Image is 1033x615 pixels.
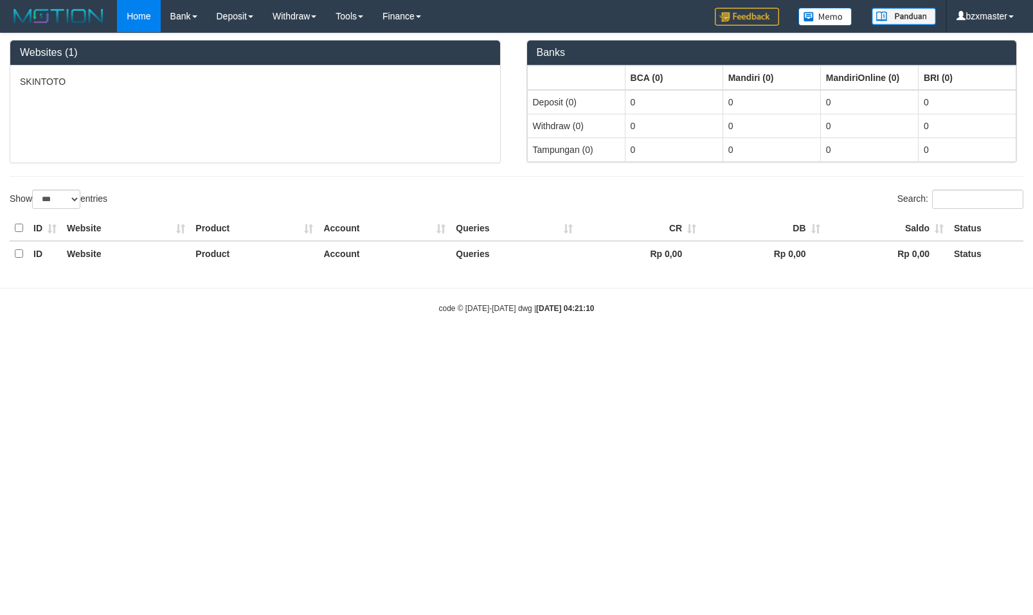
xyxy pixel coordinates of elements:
[28,241,62,266] th: ID
[20,47,490,58] h3: Websites (1)
[625,90,723,114] td: 0
[918,114,1016,138] td: 0
[451,241,577,266] th: Queries
[932,190,1023,209] input: Search:
[578,241,701,266] th: Rp 0,00
[527,90,625,114] td: Deposit (0)
[190,216,318,241] th: Product
[825,241,949,266] th: Rp 0,00
[798,8,852,26] img: Button%20Memo.svg
[190,241,318,266] th: Product
[62,216,190,241] th: Website
[625,114,723,138] td: 0
[439,304,595,313] small: code © [DATE]-[DATE] dwg |
[578,216,701,241] th: CR
[723,90,820,114] td: 0
[536,304,594,313] strong: [DATE] 04:21:10
[918,90,1016,114] td: 0
[701,216,825,241] th: DB
[918,138,1016,161] td: 0
[918,66,1016,90] th: Group: activate to sort column ascending
[820,138,918,161] td: 0
[28,216,62,241] th: ID
[949,241,1023,266] th: Status
[723,66,820,90] th: Group: activate to sort column ascending
[872,8,936,25] img: panduan.png
[625,138,723,161] td: 0
[20,75,490,88] p: SKINTOTO
[318,241,451,266] th: Account
[723,138,820,161] td: 0
[62,241,190,266] th: Website
[820,114,918,138] td: 0
[527,114,625,138] td: Withdraw (0)
[897,190,1023,209] label: Search:
[537,47,1007,58] h3: Banks
[10,190,107,209] label: Show entries
[820,90,918,114] td: 0
[451,216,577,241] th: Queries
[318,216,451,241] th: Account
[825,216,949,241] th: Saldo
[32,190,80,209] select: Showentries
[701,241,825,266] th: Rp 0,00
[10,6,107,26] img: MOTION_logo.png
[715,8,779,26] img: Feedback.jpg
[949,216,1023,241] th: Status
[527,138,625,161] td: Tampungan (0)
[527,66,625,90] th: Group: activate to sort column ascending
[820,66,918,90] th: Group: activate to sort column ascending
[625,66,723,90] th: Group: activate to sort column ascending
[723,114,820,138] td: 0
